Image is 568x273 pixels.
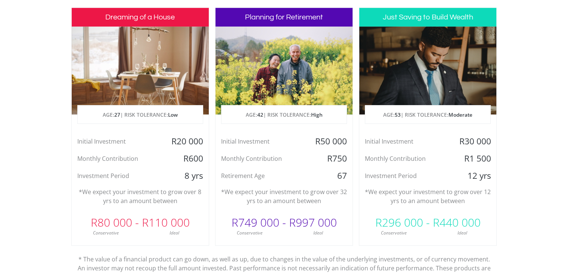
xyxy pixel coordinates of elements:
div: 8 yrs [163,170,208,181]
div: R750 [307,153,353,164]
div: R30 000 [451,136,496,147]
div: Investment Period [72,170,163,181]
span: 27 [114,111,120,118]
div: Ideal [140,230,209,236]
h3: Dreaming of a House [72,8,209,27]
span: High [311,111,322,118]
div: R20 000 [163,136,208,147]
div: Initial Investment [359,136,451,147]
h3: Just Saving to Build Wealth [359,8,496,27]
span: 53 [395,111,401,118]
div: R600 [163,153,208,164]
h3: Planning for Retirement [215,8,353,27]
p: *We expect your investment to grow over 32 yrs to an amount between [221,187,347,205]
div: R749 000 - R997 000 [215,211,353,234]
p: AGE: | RISK TOLERANCE: [221,105,347,124]
div: Initial Investment [72,136,163,147]
p: *We expect your investment to grow over 8 yrs to an amount between [77,187,203,205]
div: Investment Period [359,170,451,181]
div: 67 [307,170,353,181]
p: AGE: | RISK TOLERANCE: [78,105,203,124]
div: Conservative [215,230,284,236]
div: Retirement Age [215,170,307,181]
div: R1 500 [451,153,496,164]
span: Moderate [448,111,472,118]
p: *We expect your investment to grow over 12 yrs to an amount between [365,187,491,205]
p: AGE: | RISK TOLERANCE: [365,105,490,124]
div: Monthly Contribution [215,153,307,164]
div: Ideal [284,230,353,236]
span: Low [168,111,178,118]
div: Initial Investment [215,136,307,147]
div: Conservative [359,230,428,236]
div: R296 000 - R440 000 [359,211,496,234]
span: 42 [257,111,263,118]
div: 12 yrs [451,170,496,181]
div: Ideal [428,230,497,236]
div: R80 000 - R110 000 [72,211,209,234]
div: Conservative [72,230,140,236]
div: R50 000 [307,136,353,147]
div: Monthly Contribution [359,153,451,164]
div: Monthly Contribution [72,153,163,164]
